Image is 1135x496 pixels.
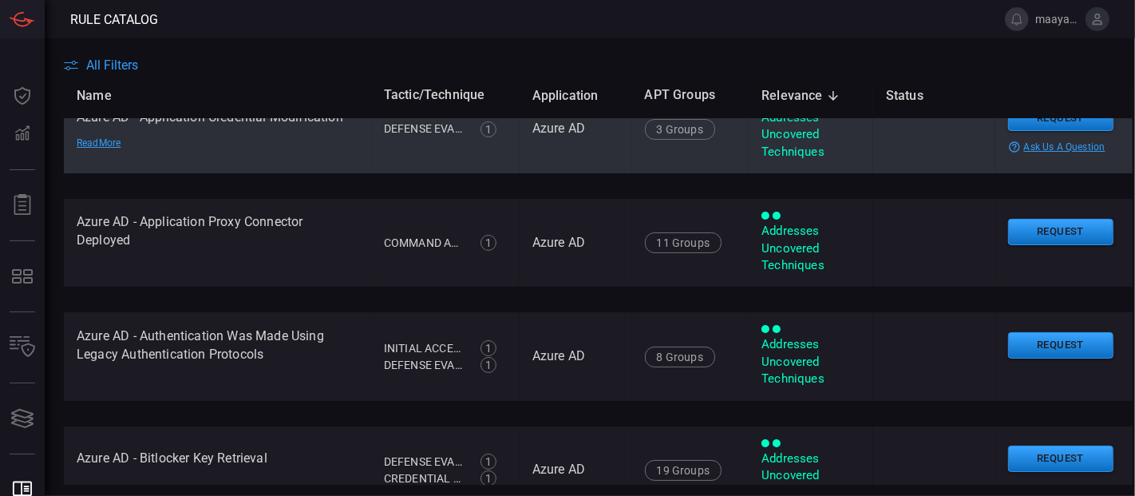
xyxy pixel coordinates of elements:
[64,58,138,73] button: All Filters
[480,340,496,356] div: 1
[384,454,463,470] div: Defense Evasion
[520,312,632,400] td: Azure AD
[761,336,860,387] div: Addresses Uncovered Techniques
[645,460,722,481] div: 19 Groups
[3,186,42,224] button: Reports
[1008,105,1113,132] button: Request
[480,235,496,251] div: 1
[1008,446,1113,472] button: Request
[64,199,371,287] td: Azure AD - Application Proxy Connector Deployed
[520,199,632,287] td: Azure AD
[77,86,132,105] span: Name
[64,312,371,400] td: Azure AD - Authentication Was Made Using Legacy Authentication Protocols
[384,357,463,374] div: Defense Evasion
[645,347,715,367] div: 8 Groups
[86,58,138,73] span: All Filters
[480,121,496,137] div: 1
[480,470,496,486] div: 1
[1008,332,1113,359] button: Request
[3,77,42,115] button: Dashboard
[761,109,860,161] div: Addresses Uncovered Techniques
[384,235,463,252] div: Command and Control
[645,119,715,140] div: 3 Groups
[3,328,42,367] button: Inventory
[1008,141,1120,153] div: ask us a question
[384,340,463,357] div: Initial Access
[371,73,520,118] th: Tactic/Technique
[77,137,188,149] div: Read More
[384,121,463,137] div: Defense Evasion
[70,12,158,27] span: Rule Catalog
[3,257,42,296] button: MITRE - Detection Posture
[384,470,463,487] div: Credential Access
[761,223,860,274] div: Addresses Uncovered Techniques
[520,85,632,173] td: Azure AD
[1035,13,1079,26] span: maayansh
[632,73,749,118] th: APT Groups
[3,399,42,438] button: Cards
[1008,219,1113,245] button: Request
[3,115,42,153] button: Detections
[761,86,844,105] span: Relevance
[532,86,619,105] span: Application
[64,85,371,173] td: Azure AD - Application Credential Modification
[480,357,496,373] div: 1
[645,232,722,253] div: 11 Groups
[480,454,496,470] div: 1
[886,86,944,105] span: Status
